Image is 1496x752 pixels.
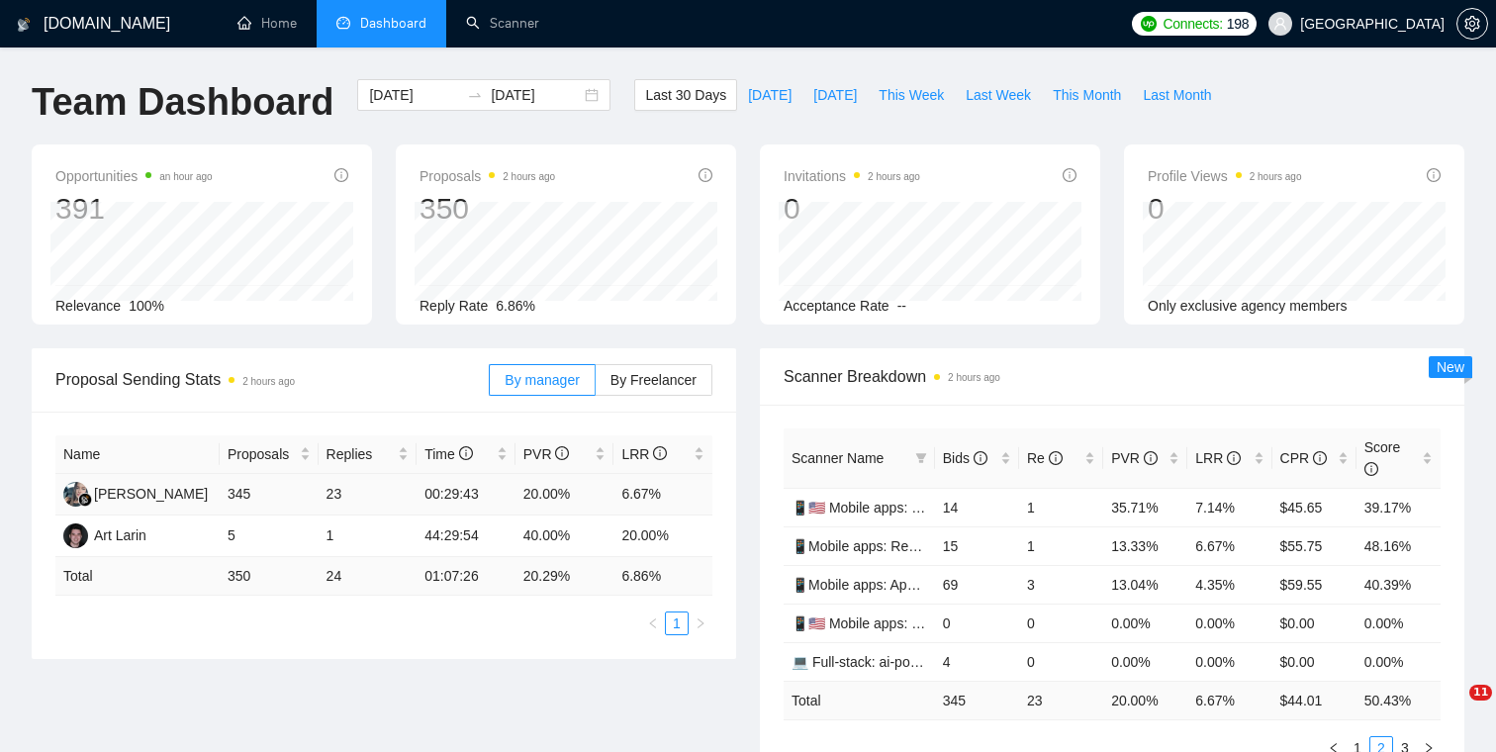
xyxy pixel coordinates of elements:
span: user [1273,17,1287,31]
span: Time [424,446,472,462]
span: [DATE] [813,84,857,106]
td: 44:29:54 [417,516,515,557]
div: 350 [420,190,555,228]
td: 0.00% [1356,604,1441,642]
td: 0.00% [1356,642,1441,681]
button: [DATE] [737,79,802,111]
img: AL [63,523,88,548]
span: info-circle [334,168,348,182]
td: 13.33% [1103,526,1187,565]
td: 7.14% [1187,488,1271,526]
span: This Week [879,84,944,106]
span: filter [911,443,931,473]
time: 2 hours ago [868,171,920,182]
span: Re [1027,450,1063,466]
td: 0.00% [1103,642,1187,681]
button: This Week [868,79,955,111]
td: 1 [1019,526,1103,565]
span: PVR [523,446,570,462]
td: 6.67 % [1187,681,1271,719]
div: 0 [784,190,920,228]
th: Replies [319,435,418,474]
div: 0 [1148,190,1302,228]
td: 40.00% [515,516,614,557]
span: info-circle [459,446,473,460]
a: setting [1456,16,1488,32]
td: $0.00 [1272,604,1356,642]
button: setting [1456,8,1488,40]
td: 6.67% [1187,526,1271,565]
td: 4 [935,642,1019,681]
span: By manager [505,372,579,388]
span: Scanner Breakdown [784,364,1441,389]
td: 0 [1019,604,1103,642]
td: 69 [935,565,1019,604]
td: $45.65 [1272,488,1356,526]
td: Total [55,557,220,596]
span: right [695,617,706,629]
a: 💻 Full-stack: ai-powered [792,654,948,670]
th: Name [55,435,220,474]
td: 350 [220,557,319,596]
span: info-circle [1313,451,1327,465]
td: $0.00 [1272,642,1356,681]
th: Proposals [220,435,319,474]
button: right [689,611,712,635]
td: 35.71% [1103,488,1187,526]
span: Connects: [1163,13,1222,35]
td: 14 [935,488,1019,526]
time: 2 hours ago [503,171,555,182]
td: 39.17% [1356,488,1441,526]
button: Last 30 Days [634,79,737,111]
span: 198 [1227,13,1249,35]
span: Proposal Sending Stats [55,367,489,392]
img: logo [17,9,31,41]
span: dashboard [336,16,350,30]
td: 0.00% [1187,642,1271,681]
img: MC [63,482,88,507]
span: to [467,87,483,103]
span: Last Week [966,84,1031,106]
td: 15 [935,526,1019,565]
td: 5 [220,516,319,557]
span: Bids [943,450,987,466]
span: info-circle [699,168,712,182]
a: searchScanner [466,15,539,32]
span: LRR [621,446,667,462]
td: 345 [220,474,319,516]
span: Proposals [420,164,555,188]
span: PVR [1111,450,1158,466]
td: 0.00% [1187,604,1271,642]
td: 48.16% [1356,526,1441,565]
span: info-circle [1049,451,1063,465]
span: Invitations [784,164,920,188]
a: 📱Mobile apps: App Developer - titles [792,577,1022,593]
div: 391 [55,190,213,228]
td: 345 [935,681,1019,719]
td: 01:07:26 [417,557,515,596]
a: MC[PERSON_NAME] [63,485,208,501]
td: 40.39% [1356,565,1441,604]
span: info-circle [1063,168,1076,182]
td: 1 [1019,488,1103,526]
time: 2 hours ago [1250,171,1302,182]
span: Only exclusive agency members [1148,298,1348,314]
img: gigradar-bm.png [78,493,92,507]
span: -- [897,298,906,314]
time: an hour ago [159,171,212,182]
span: Scanner Name [792,450,884,466]
span: swap-right [467,87,483,103]
td: 20.00% [515,474,614,516]
span: info-circle [974,451,987,465]
button: This Month [1042,79,1132,111]
td: 6.86 % [613,557,712,596]
td: $59.55 [1272,565,1356,604]
td: $55.75 [1272,526,1356,565]
span: info-circle [1144,451,1158,465]
h1: Team Dashboard [32,79,333,126]
span: filter [915,452,927,464]
td: 1 [319,516,418,557]
input: Start date [369,84,459,106]
span: left [647,617,659,629]
span: setting [1457,16,1487,32]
